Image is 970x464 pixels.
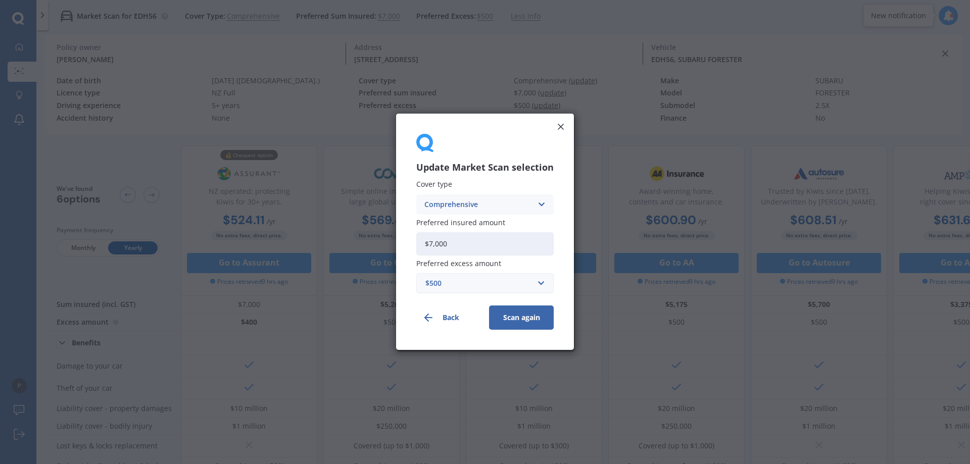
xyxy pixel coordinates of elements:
[416,180,452,189] span: Cover type
[489,306,554,330] button: Scan again
[416,218,505,227] span: Preferred insured amount
[416,306,481,330] button: Back
[416,232,554,255] input: Enter amount
[416,162,554,174] h3: Update Market Scan selection
[424,199,532,210] div: Comprehensive
[425,278,532,289] div: $500
[416,259,501,269] span: Preferred excess amount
